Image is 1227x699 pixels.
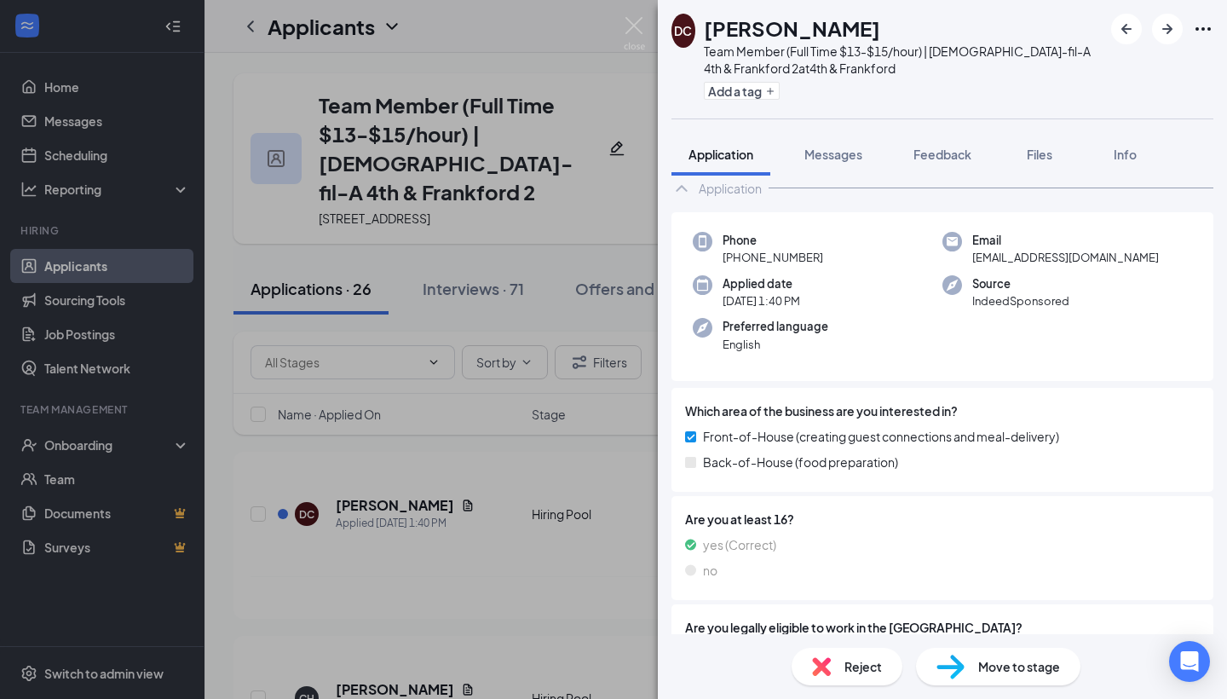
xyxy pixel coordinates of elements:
[704,82,780,100] button: PlusAdd a tag
[703,561,717,580] span: no
[699,180,762,197] div: Application
[723,275,800,292] span: Applied date
[844,657,882,676] span: Reject
[703,535,776,554] span: yes (Correct)
[1157,19,1178,39] svg: ArrowRight
[671,178,692,199] svg: ChevronUp
[685,510,1200,529] span: Are you at least 16?
[1111,14,1142,44] button: ArrowLeftNew
[704,14,880,43] h1: [PERSON_NAME]
[972,232,1159,249] span: Email
[688,147,753,162] span: Application
[723,336,828,353] span: English
[723,232,823,249] span: Phone
[1169,641,1210,682] div: Open Intercom Messenger
[972,292,1069,309] span: IndeedSponsored
[804,147,862,162] span: Messages
[972,275,1069,292] span: Source
[723,292,800,309] span: [DATE] 1:40 PM
[913,147,971,162] span: Feedback
[1152,14,1183,44] button: ArrowRight
[1193,19,1213,39] svg: Ellipses
[978,657,1060,676] span: Move to stage
[704,43,1103,77] div: Team Member (Full Time $13-$15/hour) | [DEMOGRAPHIC_DATA]-fil-A 4th & Frankford 2 at 4th & Frankford
[765,86,775,96] svg: Plus
[1116,19,1137,39] svg: ArrowLeftNew
[674,22,692,39] div: DC
[1027,147,1052,162] span: Files
[1114,147,1137,162] span: Info
[685,401,958,420] span: Which area of the business are you interested in?
[723,249,823,266] span: [PHONE_NUMBER]
[972,249,1159,266] span: [EMAIL_ADDRESS][DOMAIN_NAME]
[685,618,1200,637] span: Are you legally eligible to work in the [GEOGRAPHIC_DATA]?
[703,453,898,471] span: Back-of-House (food preparation)
[723,318,828,335] span: Preferred language
[703,427,1059,446] span: Front-of-House (creating guest connections and meal-delivery)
